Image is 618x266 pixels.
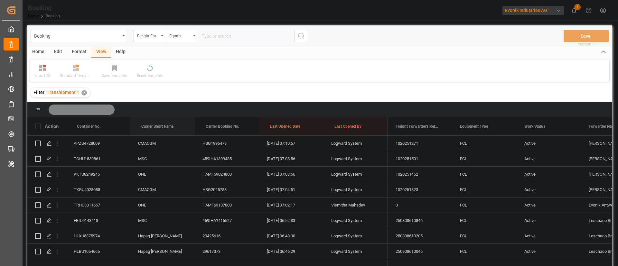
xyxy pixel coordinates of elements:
span: 4 [574,4,581,10]
div: Press SPACE to select this row. [27,151,388,167]
div: Press SPACE to select this row. [27,197,388,213]
div: Active [517,244,581,259]
span: Last Opened Date [270,124,300,129]
div: FCL [452,151,517,166]
div: Active [517,167,581,182]
div: Logward System [323,228,388,243]
div: Press SPACE to select this row. [27,228,388,244]
div: [DATE] 06:48:30 [259,228,323,243]
div: Help [111,47,130,58]
div: TXGU4028088 [66,182,130,197]
div: TGHU1839861 [66,151,130,166]
span: Freight Forwarder's Reference No. [396,124,439,129]
div: [DATE] 07:04:51 [259,182,323,197]
div: Press SPACE to select this row. [27,213,388,228]
div: Evonik Industries AG [502,6,564,15]
div: Press SPACE to select this row. [27,244,388,259]
div: Logward System [323,213,388,228]
div: 250808610846 [388,213,452,228]
a: Home [28,14,39,18]
div: 20425616 [195,228,259,243]
span: Ctrl/CMD + S [578,42,596,47]
div: Logward System [323,167,388,182]
div: Freight Forwarder's Reference No. [137,32,159,39]
div: KKTU8249245 [66,167,130,182]
div: [DATE] 07:02:17 [259,197,323,213]
span: Last Opened By [334,124,361,129]
div: Active [517,136,581,151]
div: [DATE] 07:08:56 [259,151,323,166]
button: open menu [134,30,166,42]
div: 459IHA1399485 [195,151,259,166]
input: Type to search [198,30,295,42]
div: FCL [452,167,517,182]
button: search button [295,30,308,42]
div: Active [517,197,581,213]
div: ✕ [81,90,87,96]
span: Transhipment 1 [47,90,79,95]
div: ONE [130,167,195,182]
div: 0 [388,197,452,213]
div: HLBU1054665 [66,244,130,259]
div: Logward System [323,244,388,259]
button: open menu [31,30,127,42]
div: ONE [130,197,195,213]
div: Standard Templates [60,73,92,78]
div: 1020251271 [388,136,452,151]
span: Work Status [524,124,545,129]
div: MSC [130,213,195,228]
div: kiran123 [35,73,50,78]
div: Booking [28,3,60,13]
div: Logward System [323,182,388,197]
div: FCL [452,244,517,259]
span: Container No. [77,124,100,129]
div: Active [517,182,581,197]
div: FCL [452,228,517,243]
div: Press SPACE to select this row. [27,182,388,197]
button: Evonik Industries AG [502,4,567,16]
div: [DATE] 06:46:29 [259,244,323,259]
div: Active [517,213,581,228]
div: Press SPACE to select this row. [27,167,388,182]
div: Home [27,47,49,58]
div: MSC [130,151,195,166]
div: Hapag [PERSON_NAME] [130,244,195,259]
div: Logward System [323,136,388,151]
div: 459IHA1415527 [195,213,259,228]
span: Carrier Short Name [63,107,98,112]
div: Vismitha Mahadev [323,197,388,213]
div: [DATE] 06:52:33 [259,213,323,228]
span: Carrier Booking No. [206,124,239,129]
div: Reset Template [137,73,163,78]
span: Forwarder Name [589,124,617,129]
div: Hapag [PERSON_NAME] [130,228,195,243]
div: Active [517,151,581,166]
div: [DATE] 07:10:57 [259,136,323,151]
div: 250808610205 [388,228,452,243]
div: HLXU5375974 [66,228,130,243]
div: FCL [452,197,517,213]
div: [DATE] 07:08:56 [259,167,323,182]
div: Equals [169,32,191,39]
div: FCL [452,213,517,228]
span: Carrier Short Name [141,124,173,129]
div: 29617073 [195,244,259,259]
div: Logward System [323,151,388,166]
div: 1020251462 [388,167,452,182]
div: FCL [452,136,517,151]
div: 250908610046 [388,244,452,259]
div: Edit [49,47,67,58]
div: 1020251501 [388,151,452,166]
div: Booking [34,32,120,40]
div: FBIU0148418 [66,213,130,228]
button: Save [564,30,609,42]
div: HBG2025788 [195,182,259,197]
div: HBG1996473 [195,136,259,151]
div: 1020251823 [388,182,452,197]
div: Action [45,124,59,129]
div: CMACGM [130,182,195,197]
div: FCL [452,182,517,197]
button: open menu [166,30,198,42]
div: Active [517,228,581,243]
div: Save Template [102,73,127,78]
